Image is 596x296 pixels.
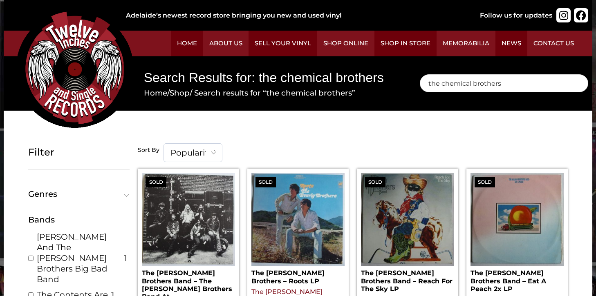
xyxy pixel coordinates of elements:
a: News [495,31,527,56]
div: Bands [28,214,130,226]
h2: The [PERSON_NAME] Brothers Band – Eat A Peach 2x LP [471,266,564,293]
div: Follow us for updates [480,11,552,20]
input: Search [420,74,588,92]
nav: Breadcrumb [144,87,395,99]
span: 1 [124,253,127,263]
span: Sold [475,177,495,187]
span: Genres [28,190,126,198]
img: The Allman Brothers Band – Reach For The Sky LP [361,173,454,266]
h2: The [PERSON_NAME] Brothers – Roots LP [251,266,345,285]
span: Sold [365,177,385,187]
h5: Sort By [138,147,159,154]
a: Contact Us [527,31,580,56]
span: Popularity [164,144,222,162]
a: SoldThe [PERSON_NAME] Brothers Band – Reach For The Sky LP [361,173,454,293]
a: [PERSON_NAME] And The [PERSON_NAME] Brothers Big Bad Band [37,231,121,285]
img: The Allman Brothers Band – The Allman Brothers Band At Fillmore East 2x LP [142,173,235,266]
button: Genres [28,190,130,198]
span: Sold [146,177,166,187]
div: Adelaide’s newest record store bringing you new and used vinyl [126,11,454,20]
h1: Search Results for: the chemical brothers [144,69,395,87]
span: Sold [255,177,276,187]
img: The Everly Brothers – Roots LP [251,173,345,266]
a: Shop in Store [374,31,437,56]
img: The Allman Brothers Band – Eat A Peach 2x LP [471,173,564,266]
a: Shop [170,88,190,98]
a: Shop Online [317,31,374,56]
h2: The [PERSON_NAME] Brothers Band – Reach For The Sky LP [361,266,454,293]
a: About Us [203,31,249,56]
a: SoldThe [PERSON_NAME] Brothers – Roots LP [251,173,345,285]
a: Home [144,88,167,98]
a: Home [171,31,203,56]
span: Popularity [164,143,222,162]
a: Memorabilia [437,31,495,56]
h5: Filter [28,147,130,158]
a: SoldThe [PERSON_NAME] Brothers Band – Eat A Peach 2x LP [471,173,564,293]
a: Sell Your Vinyl [249,31,317,56]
